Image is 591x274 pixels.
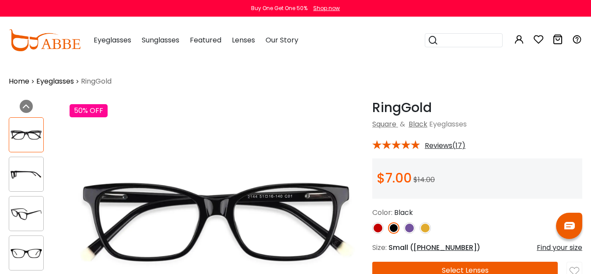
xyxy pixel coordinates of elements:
img: RingGold Black Acetate Eyeglasses , SpringHinges , UniversalBridgeFit Frames from ABBE Glasses [9,205,43,222]
img: abbeglasses.com [9,29,80,51]
span: [PHONE_NUMBER] [413,242,477,253]
span: Lenses [232,35,255,45]
a: Eyeglasses [36,76,74,87]
img: RingGold Black Acetate Eyeglasses , SpringHinges , UniversalBridgeFit Frames from ABBE Glasses [9,166,43,183]
a: Home [9,76,29,87]
a: Black [409,119,427,129]
img: RingGold Black Acetate Eyeglasses , SpringHinges , UniversalBridgeFit Frames from ABBE Glasses [9,126,43,144]
img: RingGold Black Acetate Eyeglasses , SpringHinges , UniversalBridgeFit Frames from ABBE Glasses [9,245,43,262]
span: Size: [372,242,387,253]
span: Black [394,207,413,218]
span: Reviews(17) [425,142,465,150]
span: Color: [372,207,392,218]
div: Buy One Get One 50% [251,4,308,12]
span: Featured [190,35,221,45]
a: Square [372,119,396,129]
div: Find your size [537,242,582,253]
span: RingGold [81,76,112,87]
div: 50% OFF [70,104,108,117]
span: Our Story [266,35,298,45]
span: & [398,119,407,129]
span: Sunglasses [142,35,179,45]
img: chat [564,222,575,229]
span: Small ( ) [388,242,480,253]
span: Eyeglasses [94,35,131,45]
span: $14.00 [413,175,435,185]
h1: RingGold [372,100,582,116]
div: Shop now [313,4,340,12]
span: $7.00 [377,169,412,187]
span: Eyeglasses [429,119,467,129]
a: Shop now [309,4,340,12]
